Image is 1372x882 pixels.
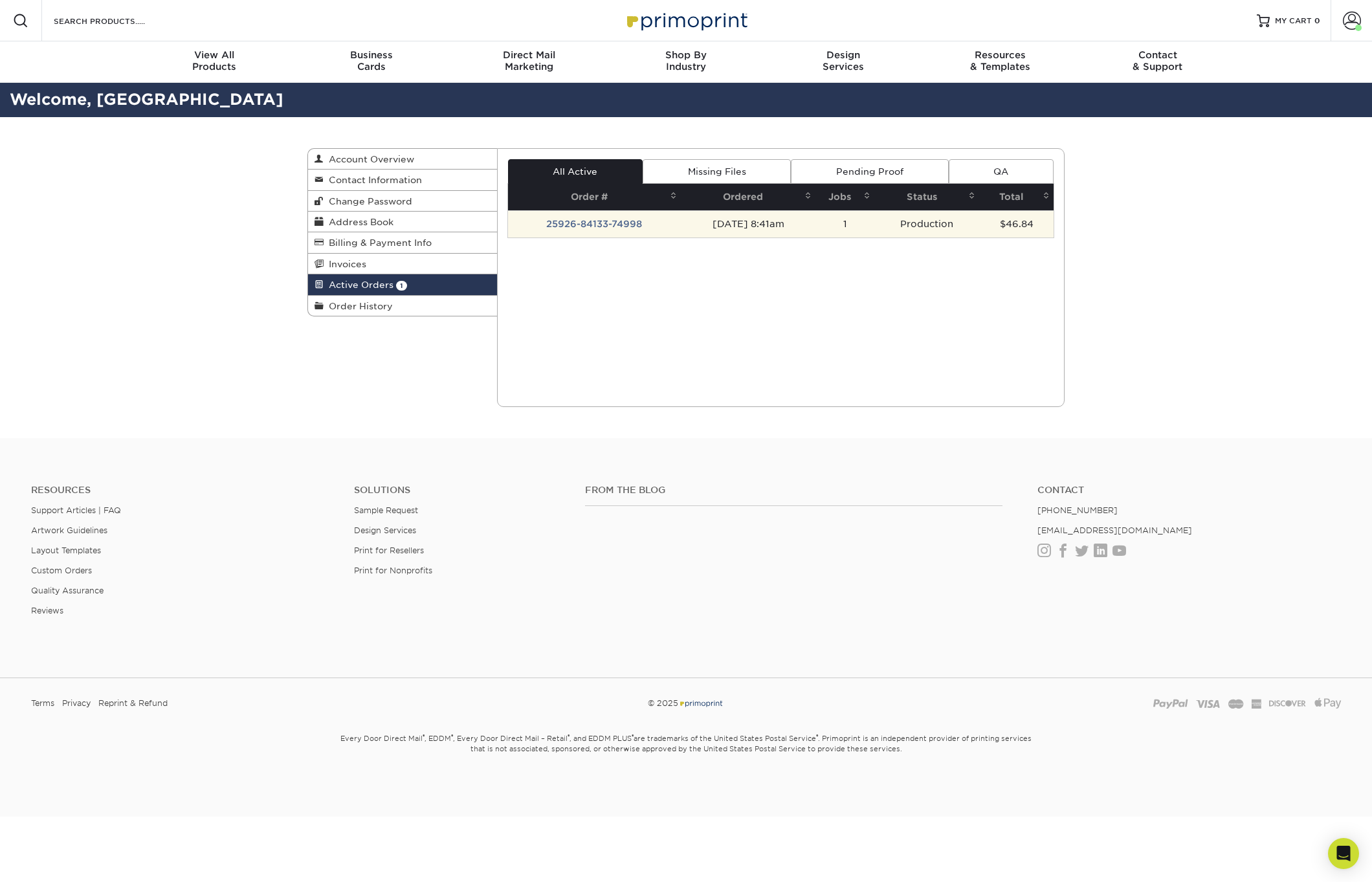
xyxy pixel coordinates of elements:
[308,170,497,190] a: Contact Information
[608,49,765,61] span: Shop By
[136,49,293,61] span: View All
[949,159,1054,184] a: QA
[324,154,414,164] span: Account Overview
[815,184,874,210] th: Jobs
[643,159,791,184] a: Missing Files
[585,485,1002,496] h4: From the Blog
[508,159,643,184] a: All Active
[450,49,608,72] div: Marketing
[324,196,412,206] span: Change Password
[816,733,818,740] sup: ®
[678,698,724,708] img: Primoprint
[354,485,566,496] h4: Solutions
[354,525,416,535] a: Design Services
[632,733,634,740] sup: ®
[31,694,54,713] a: Terms
[979,184,1054,210] th: Total
[764,49,922,72] div: Services
[1037,485,1341,496] a: Contact
[1275,16,1312,27] span: MY CART
[922,49,1079,72] div: & Templates
[308,254,497,274] a: Invoices
[324,259,366,269] span: Invoices
[62,694,91,713] a: Privacy
[791,159,948,184] a: Pending Proof
[508,184,681,210] th: Order #
[31,505,121,515] a: Support Articles | FAQ
[1079,41,1236,83] a: Contact& Support
[465,694,908,713] div: © 2025
[293,49,450,61] span: Business
[450,49,608,61] span: Direct Mail
[31,485,335,496] h4: Resources
[293,49,450,72] div: Cards
[324,217,393,227] span: Address Book
[451,733,453,740] sup: ®
[874,210,979,237] td: Production
[308,274,497,295] a: Active Orders 1
[324,175,422,185] span: Contact Information
[608,49,765,72] div: Industry
[354,566,432,575] a: Print for Nonprofits
[293,41,450,83] a: BusinessCards
[31,525,107,535] a: Artwork Guidelines
[1314,16,1320,25] span: 0
[308,191,497,212] a: Change Password
[681,184,815,210] th: Ordered
[1328,838,1359,869] div: Open Intercom Messenger
[31,606,63,615] a: Reviews
[354,505,418,515] a: Sample Request
[31,566,92,575] a: Custom Orders
[922,41,1079,83] a: Resources& Templates
[621,6,751,34] img: Primoprint
[324,237,432,248] span: Billing & Payment Info
[1079,49,1236,72] div: & Support
[979,210,1054,237] td: $46.84
[508,210,681,237] td: 25926-84133-74998
[136,49,293,72] div: Products
[324,301,393,311] span: Order History
[423,733,425,740] sup: ®
[815,210,874,237] td: 1
[308,212,497,232] a: Address Book
[608,41,765,83] a: Shop ByIndustry
[1037,525,1192,535] a: [EMAIL_ADDRESS][DOMAIN_NAME]
[31,586,104,595] a: Quality Assurance
[308,232,497,253] a: Billing & Payment Info
[52,13,179,28] input: SEARCH PRODUCTS.....
[307,729,1065,786] small: Every Door Direct Mail , EDDM , Every Door Direct Mail – Retail , and EDDM PLUS are trademarks of...
[681,210,815,237] td: [DATE] 8:41am
[450,41,608,83] a: Direct MailMarketing
[308,149,497,170] a: Account Overview
[1079,49,1236,61] span: Contact
[568,733,570,740] sup: ®
[31,546,101,555] a: Layout Templates
[874,184,979,210] th: Status
[354,546,424,555] a: Print for Resellers
[922,49,1079,61] span: Resources
[764,41,922,83] a: DesignServices
[1037,505,1118,515] a: [PHONE_NUMBER]
[764,49,922,61] span: Design
[308,296,497,316] a: Order History
[136,41,293,83] a: View AllProducts
[98,694,168,713] a: Reprint & Refund
[396,281,407,291] span: 1
[324,280,393,290] span: Active Orders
